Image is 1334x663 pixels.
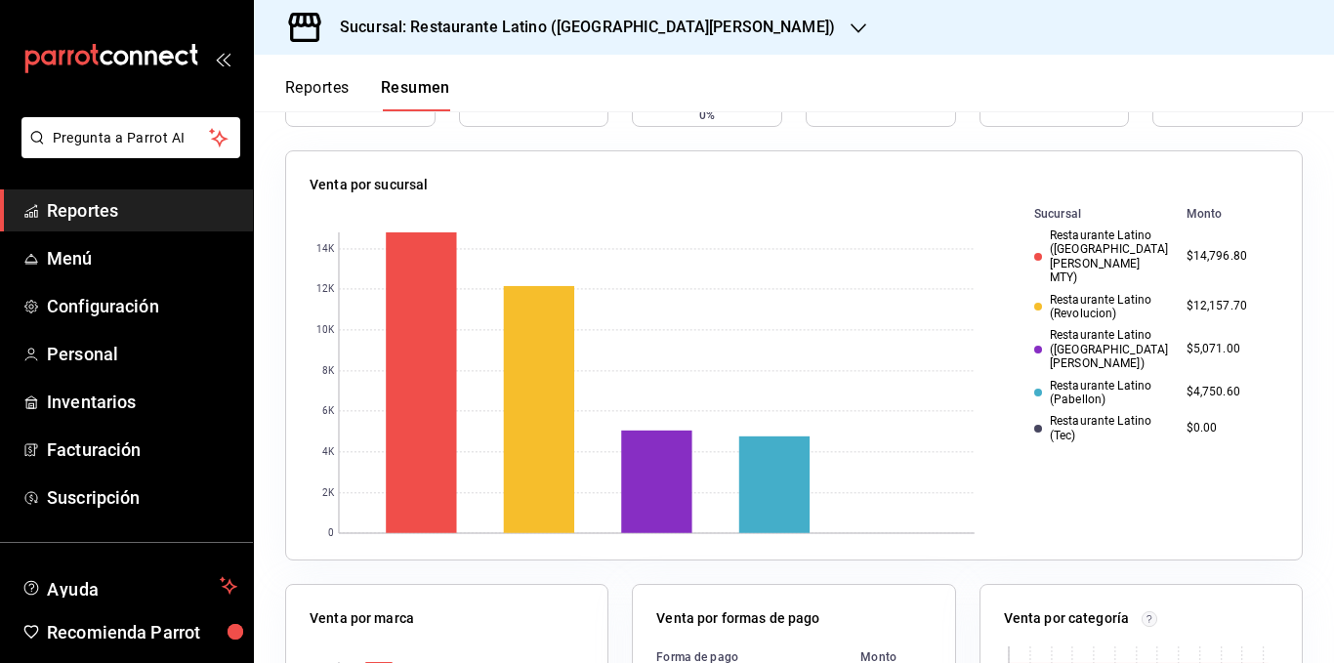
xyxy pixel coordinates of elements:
[215,51,230,66] button: open_drawer_menu
[1179,375,1278,411] td: $4,750.60
[322,447,335,458] text: 4K
[1179,203,1278,225] th: Monto
[1179,410,1278,446] td: $0.00
[316,284,335,295] text: 12K
[47,436,237,463] span: Facturación
[21,117,240,158] button: Pregunta a Parrot AI
[699,106,715,124] span: 0%
[1034,293,1171,321] div: Restaurante Latino (Revolucion)
[1034,328,1171,370] div: Restaurante Latino ([GEOGRAPHIC_DATA][PERSON_NAME])
[47,484,237,511] span: Suscripción
[1034,414,1171,442] div: Restaurante Latino (Tec)
[14,142,240,162] a: Pregunta a Parrot AI
[47,389,237,415] span: Inventarios
[322,488,335,499] text: 2K
[656,608,819,629] p: Venta por formas de pago
[47,293,237,319] span: Configuración
[53,128,210,148] span: Pregunta a Parrot AI
[322,406,335,417] text: 6K
[1004,608,1130,629] p: Venta por categoría
[1003,203,1179,225] th: Sucursal
[316,325,335,336] text: 10K
[322,366,335,377] text: 8K
[310,175,428,195] p: Venta por sucursal
[1034,228,1171,285] div: Restaurante Latino ([GEOGRAPHIC_DATA][PERSON_NAME] MTY)
[285,78,350,111] button: Reportes
[310,608,414,629] p: Venta por marca
[316,244,335,255] text: 14K
[47,574,212,598] span: Ayuda
[381,78,450,111] button: Resumen
[47,197,237,224] span: Reportes
[285,78,450,111] div: navigation tabs
[1179,289,1278,325] td: $12,157.70
[47,619,237,645] span: Recomienda Parrot
[328,528,334,539] text: 0
[324,16,835,39] h3: Sucursal: Restaurante Latino ([GEOGRAPHIC_DATA][PERSON_NAME])
[47,341,237,367] span: Personal
[1179,225,1278,289] td: $14,796.80
[1179,324,1278,374] td: $5,071.00
[1034,379,1171,407] div: Restaurante Latino (Pabellon)
[47,245,237,271] span: Menú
